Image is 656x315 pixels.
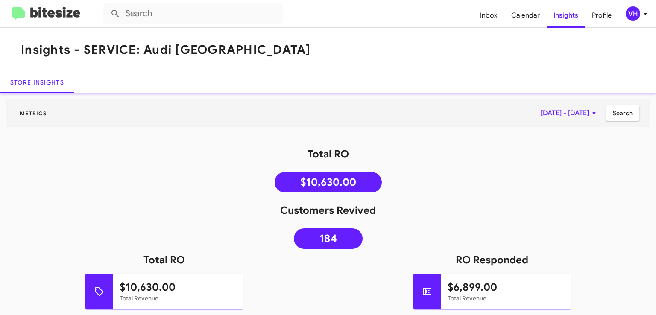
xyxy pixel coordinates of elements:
[547,3,585,28] a: Insights
[328,253,656,267] h1: RO Responded
[606,105,639,121] button: Search
[448,280,564,294] h1: $6,899.00
[613,105,633,121] span: Search
[120,294,236,303] mat-card-subtitle: Total Revenue
[541,105,599,121] span: [DATE] - [DATE]
[473,3,504,28] a: Inbox
[120,280,236,294] h1: $10,630.00
[534,105,606,121] button: [DATE] - [DATE]
[585,3,618,28] a: Profile
[626,6,640,21] div: VH
[319,234,337,243] span: 184
[300,178,356,187] span: $10,630.00
[618,6,647,21] button: VH
[13,110,53,117] span: Metrics
[103,3,283,24] input: Search
[448,294,564,303] mat-card-subtitle: Total Revenue
[21,43,311,57] h1: Insights - SERVICE: Audi [GEOGRAPHIC_DATA]
[504,3,547,28] a: Calendar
